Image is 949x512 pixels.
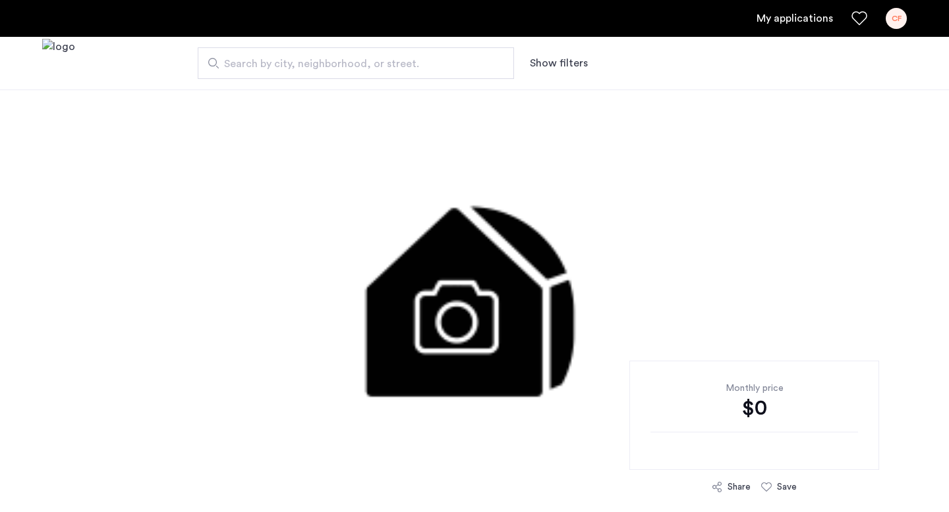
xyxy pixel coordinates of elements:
button: Show or hide filters [530,55,588,71]
a: Favorites [851,11,867,26]
a: My application [757,11,833,26]
img: 3.gif [171,90,778,484]
div: Share [728,480,751,494]
div: Save [777,480,797,494]
div: Monthly price [650,382,858,395]
span: Search by city, neighborhood, or street. [224,56,477,72]
input: Apartment Search [198,47,514,79]
img: logo [42,39,75,88]
div: CF [886,8,907,29]
div: $0 [650,395,858,421]
a: Cazamio logo [42,39,75,88]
